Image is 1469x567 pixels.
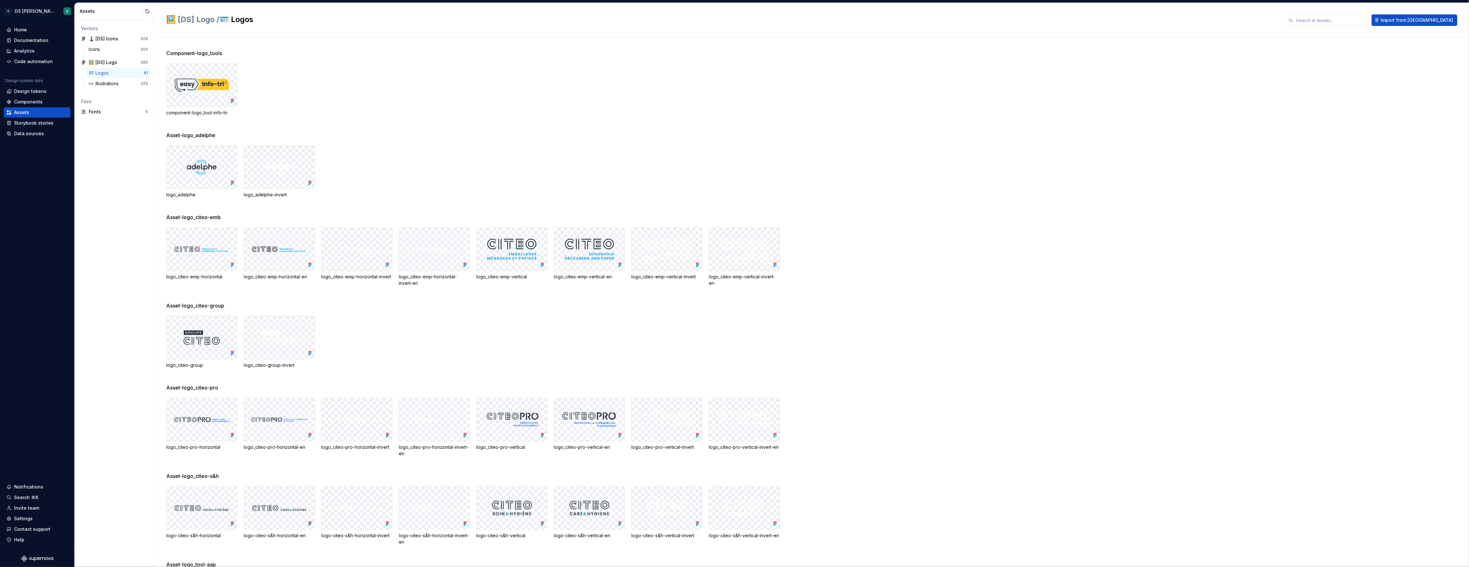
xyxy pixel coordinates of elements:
div: Settings [14,515,33,522]
div: component-logo_tool-info-tri [166,110,237,116]
div: ♟️ [DS] Icons [89,36,118,42]
button: Search ⌘K [4,492,70,503]
div: Data sources [14,130,44,137]
div: 61 [144,70,148,76]
button: CDS [PERSON_NAME]O [1,4,73,18]
div: Search ⌘K [14,494,38,501]
a: Code automation [4,56,70,67]
div: logo_citeo-pro-vertical-invert-en [709,444,780,450]
a: 🪪 Logos61 [86,68,151,78]
div: C [4,7,12,15]
div: logo_citeo-emp-vertical [476,274,547,280]
a: Icons309 [86,44,151,54]
div: 6 [145,109,148,114]
span: Asset-logo_adelphe [166,131,215,139]
div: logo_citeo-pro-horizontal-en [244,444,315,450]
a: Storybook stories [4,118,70,128]
a: 👀 Illustrations325 [86,78,151,89]
div: Analytics [14,48,35,54]
div: logo_citeo-emp-horizontal-invert [321,274,392,280]
div: Icons [89,46,103,53]
div: Components [14,99,43,105]
div: Files [81,98,148,105]
button: Contact support [4,524,70,534]
div: logo_citeo-pro-horizontal-invert-en [399,444,470,457]
div: 🪪 Logos [89,70,111,76]
div: logo_citeo-pro-vertical [476,444,547,450]
div: Fonts [89,109,145,115]
span: Component-logo_tools [166,49,222,57]
span: 🖼️ [DS] Logo / [166,15,219,24]
div: Vectors [81,25,148,32]
span: Import from [GEOGRAPHIC_DATA] [1381,17,1453,23]
a: Invite team [4,503,70,513]
div: Home [14,27,27,33]
div: Notifications [14,484,43,490]
div: logo-citeo-s&h-horizontal-invert-en [399,532,470,545]
a: Components [4,97,70,107]
span: Asset-logo_citeo-group [166,302,224,309]
a: Assets [4,107,70,118]
div: DS [PERSON_NAME] [15,8,56,14]
div: logo_citeo-emp-horizontal-en [244,274,315,280]
div: logo_citeo-emp-vertical-invert-en [709,274,780,286]
div: logo-citeo-s&h-vertical [476,532,547,539]
div: logo-citeo-s&h-vertical-invert-en [709,532,780,539]
div: logo_citeo-group-invert [244,362,315,368]
div: O [66,9,69,14]
div: logo-citeo-s&h-vertical-en [554,532,625,539]
span: Asset-logo_citeo-s&h [166,472,219,480]
span: Asset-logo_citeo-pro [166,384,218,391]
a: Home [4,25,70,35]
a: Data sources [4,128,70,139]
div: logo_adelphe [166,192,237,198]
div: Documentation [14,37,48,44]
div: logo_citeo-pro-horizontal [166,444,237,450]
div: logo-citeo-s&h-vertical-invert [631,532,702,539]
div: 🖼️ [DS] Logo [89,59,117,66]
button: Import from [GEOGRAPHIC_DATA] [1372,14,1457,26]
div: 386 [140,60,148,65]
input: Search in assets... [1293,14,1369,26]
a: ♟️ [DS] Icons309 [78,34,151,44]
div: Help [14,537,24,543]
div: logo_citeo-emp-horizontal-invert-en [399,274,470,286]
a: Documentation [4,35,70,45]
svg: Supernova Logo [21,555,53,562]
a: 🖼️ [DS] Logo386 [78,57,151,68]
button: Notifications [4,482,70,492]
div: logo_citeo-group [166,362,237,368]
div: logo-citeo-s&h-horizontal-invert [321,532,392,539]
div: logo_citeo-pro-horizontal-invert [321,444,392,450]
button: Help [4,535,70,545]
div: logo_citeo-emp-vertical-invert [631,274,702,280]
div: Assets [14,109,29,116]
div: Assets [80,8,143,14]
div: 👀 Illustrations [89,80,121,87]
div: logo-citeo-s&h-horizontal [166,532,237,539]
a: Design tokens [4,86,70,96]
a: Fonts6 [78,107,151,117]
div: Design system data [5,78,43,83]
h2: 🪪 Logos [166,14,1278,25]
span: Asset-logo_citeo-emb [166,213,221,221]
div: Code automation [14,58,53,65]
div: Storybook stories [14,120,53,126]
div: 325 [140,81,148,86]
div: logo_citeo-pro-vertical-invert [631,444,702,450]
div: 309 [140,47,148,52]
a: Analytics [4,46,70,56]
div: logo-citeo-s&h-horizontal-en [244,532,315,539]
div: Design tokens [14,88,46,94]
a: Settings [4,514,70,524]
div: logo_adelphe-invert [244,192,315,198]
div: 309 [140,36,148,41]
div: logo_citeo-emp-horizontal [166,274,237,280]
div: Invite team [14,505,39,511]
div: logo_citeo-emp-vertical-en [554,274,625,280]
div: logo_citeo-pro-vertical-en [554,444,625,450]
div: Contact support [14,526,50,532]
